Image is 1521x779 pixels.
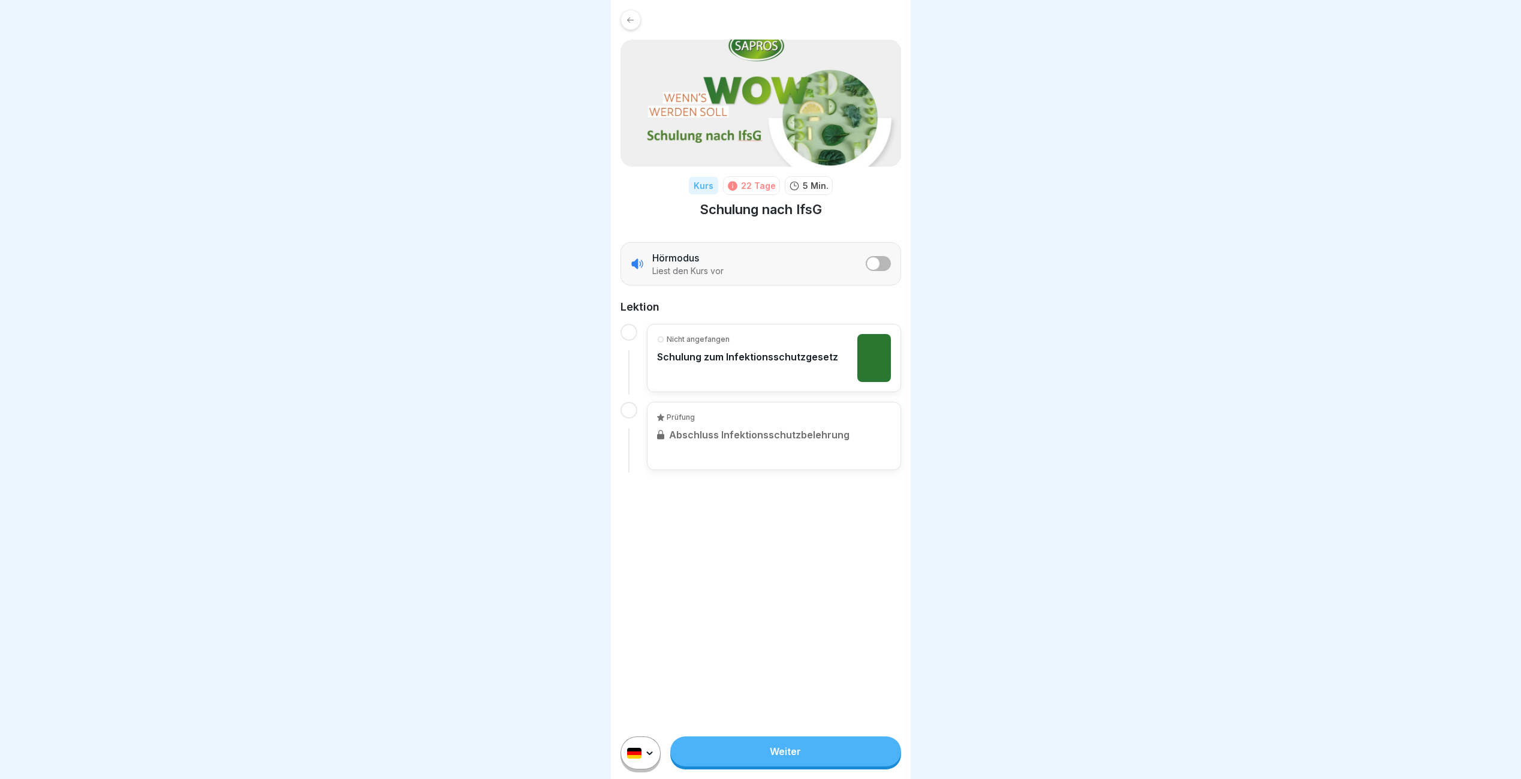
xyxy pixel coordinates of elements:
img: de.svg [627,748,641,759]
div: Kurs [689,177,718,194]
div: 22 Tage [741,179,776,192]
p: Hörmodus [652,251,699,264]
img: m4lbtggk0glad5jhkpkf5isb.png [857,334,891,382]
p: Nicht angefangen [667,334,730,345]
p: 5 Min. [803,179,829,192]
a: Nicht angefangenSchulung zum Infektionsschutzgesetz [657,334,891,382]
h1: Schulung nach IfsG [700,201,822,218]
h2: Lektion [621,300,901,314]
p: Liest den Kurs vor [652,266,724,276]
p: Schulung zum Infektionsschutzgesetz [657,351,838,363]
img: gws61i47o4mae1p22ztlfgxa.png [621,40,901,167]
a: Weiter [670,736,900,766]
button: listener mode [866,256,891,271]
